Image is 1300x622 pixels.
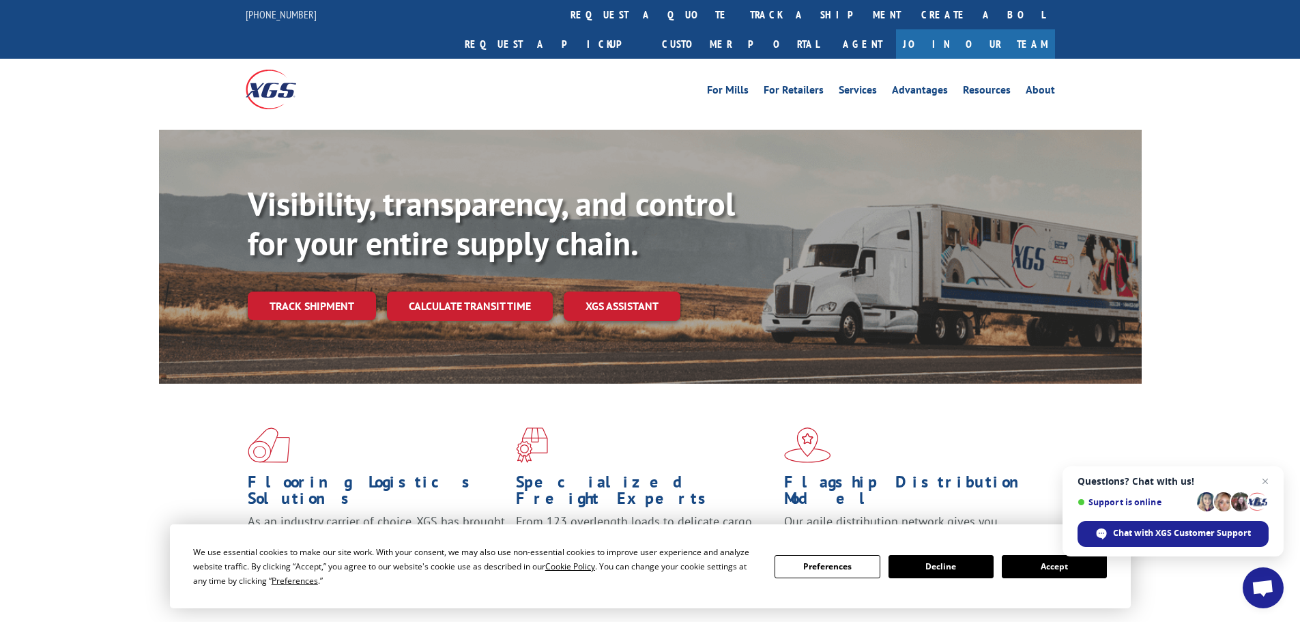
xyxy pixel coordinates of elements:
a: Calculate transit time [387,292,553,321]
a: For Retailers [764,85,824,100]
a: Resources [963,85,1011,100]
a: [PHONE_NUMBER] [246,8,317,21]
h1: Flagship Distribution Model [784,474,1042,513]
span: Chat with XGS Customer Support [1078,521,1269,547]
div: We use essential cookies to make our site work. With your consent, we may also use non-essential ... [193,545,758,588]
a: Services [839,85,877,100]
span: Questions? Chat with us! [1078,476,1269,487]
a: Request a pickup [454,29,652,59]
a: About [1026,85,1055,100]
span: Support is online [1078,497,1192,507]
a: Track shipment [248,292,376,320]
img: xgs-icon-total-supply-chain-intelligence-red [248,427,290,463]
span: Our agile distribution network gives you nationwide inventory management on demand. [784,513,1035,546]
a: Join Our Team [896,29,1055,59]
img: xgs-icon-focused-on-flooring-red [516,427,548,463]
a: Customer Portal [652,29,829,59]
span: Chat with XGS Customer Support [1113,527,1251,539]
a: For Mills [707,85,749,100]
button: Accept [1002,555,1107,578]
a: XGS ASSISTANT [564,292,680,321]
span: As an industry carrier of choice, XGS has brought innovation and dedication to flooring logistics... [248,513,505,562]
a: Advantages [892,85,948,100]
img: xgs-icon-flagship-distribution-model-red [784,427,831,463]
h1: Specialized Freight Experts [516,474,774,513]
p: From 123 overlength loads to delicate cargo, our experienced staff knows the best way to move you... [516,513,774,574]
span: Preferences [272,575,318,586]
b: Visibility, transparency, and control for your entire supply chain. [248,182,735,264]
h1: Flooring Logistics Solutions [248,474,506,513]
button: Preferences [775,555,880,578]
div: Cookie Consent Prompt [170,524,1131,608]
a: Open chat [1243,567,1284,608]
span: Cookie Policy [545,561,595,572]
button: Decline [889,555,994,578]
a: Agent [829,29,896,59]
